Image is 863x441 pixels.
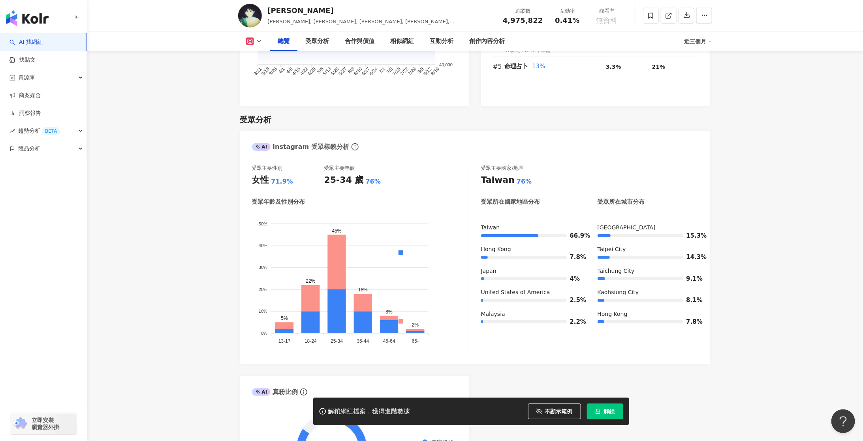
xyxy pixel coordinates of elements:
[6,10,49,26] img: logo
[595,409,601,414] span: lock
[604,408,615,415] span: 解鎖
[305,339,317,344] tspan: 18-24
[238,4,262,28] img: KOL Avatar
[383,339,395,344] tspan: 45-64
[570,319,582,325] span: 2.2%
[439,62,453,67] tspan: 40,000
[503,16,543,24] span: 4,975,822
[316,66,325,75] tspan: 5/6
[252,165,283,172] div: 受眾主要性別
[430,66,440,77] tspan: 8/19
[596,17,618,24] span: 無資料
[324,174,364,186] div: 25-34 歲
[684,35,712,48] div: 近三個月
[686,254,698,260] span: 14.3%
[258,287,267,292] tspan: 20%
[285,66,294,75] tspan: 4/8
[399,66,410,77] tspan: 7/22
[18,69,35,86] span: 資源庫
[278,339,290,344] tspan: 13-17
[555,17,579,24] span: 0.41%
[252,66,263,77] tspan: 3/11
[278,37,290,46] div: 總覽
[32,417,59,431] span: 立即安裝 瀏覽器外掛
[598,224,698,232] div: [GEOGRAPHIC_DATA]
[271,177,293,186] div: 71.9%
[322,66,333,77] tspan: 5/13
[422,66,433,77] tspan: 8/12
[532,63,545,70] span: 13%
[412,339,418,344] tspan: 65-
[345,37,375,46] div: 合作與價值
[268,66,278,77] tspan: 3/25
[470,37,505,46] div: 創作內容分析
[598,289,698,297] div: Kaohsiung City
[324,165,355,172] div: 受眾主要年齡
[385,66,394,75] tspan: 7/8
[517,177,532,186] div: 76%
[299,387,308,397] span: info-circle
[481,289,582,297] div: United States of America
[407,66,417,77] tspan: 7/29
[391,66,402,77] tspan: 7/15
[391,37,414,46] div: 相似網紅
[481,224,582,232] div: Taiwan
[416,66,425,75] tspan: 8/5
[360,66,371,77] tspan: 6/17
[545,408,573,415] span: 不顯示範例
[258,309,267,314] tspan: 10%
[10,413,77,434] a: chrome extension立即安裝 瀏覽器外掛
[493,62,505,71] div: #5
[570,276,582,282] span: 4%
[481,310,582,318] div: Malaysia
[252,388,271,396] div: AI
[252,198,305,206] div: 受眾年齡及性別分布
[252,143,349,151] div: Instagram 受眾樣貌分析
[260,66,271,77] tspan: 3/18
[430,37,454,46] div: 互動分析
[268,19,455,32] span: [PERSON_NAME], [PERSON_NAME], [PERSON_NAME], [PERSON_NAME], [PERSON_NAME], [PERSON_NAME]
[592,7,622,15] div: 觀看率
[331,339,343,344] tspan: 25-34
[258,265,267,270] tspan: 30%
[505,63,528,70] span: 命理占卜
[598,246,698,253] div: Taipei City
[481,165,524,172] div: 受眾主要國家/地區
[306,66,317,77] tspan: 4/29
[686,276,698,282] span: 9.1%
[240,114,272,125] div: 受眾分析
[337,66,348,77] tspan: 5/27
[350,142,360,152] span: info-circle
[481,198,540,206] div: 受眾所在國家地區分布
[299,66,309,77] tspan: 4/22
[366,177,381,186] div: 76%
[9,56,36,64] a: 找貼文
[357,339,369,344] tspan: 35-44
[9,92,41,99] a: 商案媒合
[686,233,698,239] span: 15.3%
[553,7,583,15] div: 互動率
[570,233,582,239] span: 66.9%
[481,267,582,275] div: Japan
[652,64,666,70] span: 21%
[9,128,15,134] span: rise
[306,37,329,46] div: 受眾分析
[686,319,698,325] span: 7.8%
[606,64,621,70] span: 3.3%
[18,140,40,158] span: 競品分析
[378,66,386,75] tspan: 7/1
[252,174,269,186] div: 女性
[598,198,645,206] div: 受眾所在城市分布
[261,331,267,336] tspan: 0%
[328,407,410,416] div: 解鎖網紅檔案，獲得進階數據
[13,417,28,430] img: chrome extension
[258,221,267,226] tspan: 50%
[9,38,43,46] a: searchAI 找網紅
[570,297,582,303] span: 2.5%
[329,66,340,77] tspan: 5/20
[347,66,355,75] tspan: 6/3
[598,310,698,318] div: Hong Kong
[353,66,363,77] tspan: 6/10
[9,109,41,117] a: 洞察報告
[18,122,60,140] span: 趨勢分析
